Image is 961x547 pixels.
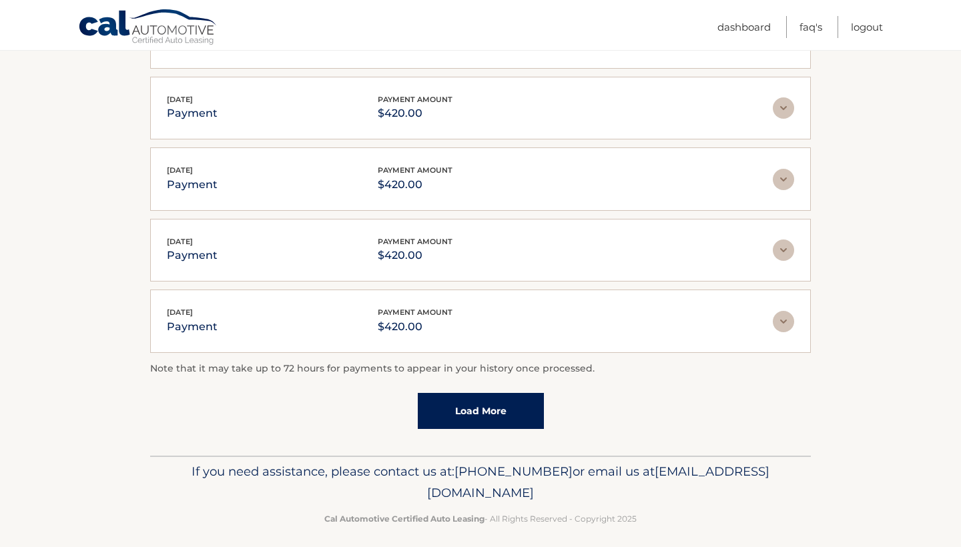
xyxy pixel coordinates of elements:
[159,512,802,526] p: - All Rights Reserved - Copyright 2025
[167,318,218,336] p: payment
[378,318,452,336] p: $420.00
[378,308,452,317] span: payment amount
[378,165,452,175] span: payment amount
[773,239,794,261] img: accordion-rest.svg
[159,461,802,504] p: If you need assistance, please contact us at: or email us at
[167,165,193,175] span: [DATE]
[378,237,452,246] span: payment amount
[167,237,193,246] span: [DATE]
[773,169,794,190] img: accordion-rest.svg
[150,361,811,377] p: Note that it may take up to 72 hours for payments to appear in your history once processed.
[851,16,883,38] a: Logout
[717,16,771,38] a: Dashboard
[378,104,452,123] p: $420.00
[799,16,822,38] a: FAQ's
[167,95,193,104] span: [DATE]
[418,393,544,429] a: Load More
[167,246,218,265] p: payment
[773,311,794,332] img: accordion-rest.svg
[167,308,193,317] span: [DATE]
[454,464,573,479] span: [PHONE_NUMBER]
[378,246,452,265] p: $420.00
[378,95,452,104] span: payment amount
[773,97,794,119] img: accordion-rest.svg
[167,104,218,123] p: payment
[324,514,485,524] strong: Cal Automotive Certified Auto Leasing
[378,175,452,194] p: $420.00
[78,9,218,47] a: Cal Automotive
[167,175,218,194] p: payment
